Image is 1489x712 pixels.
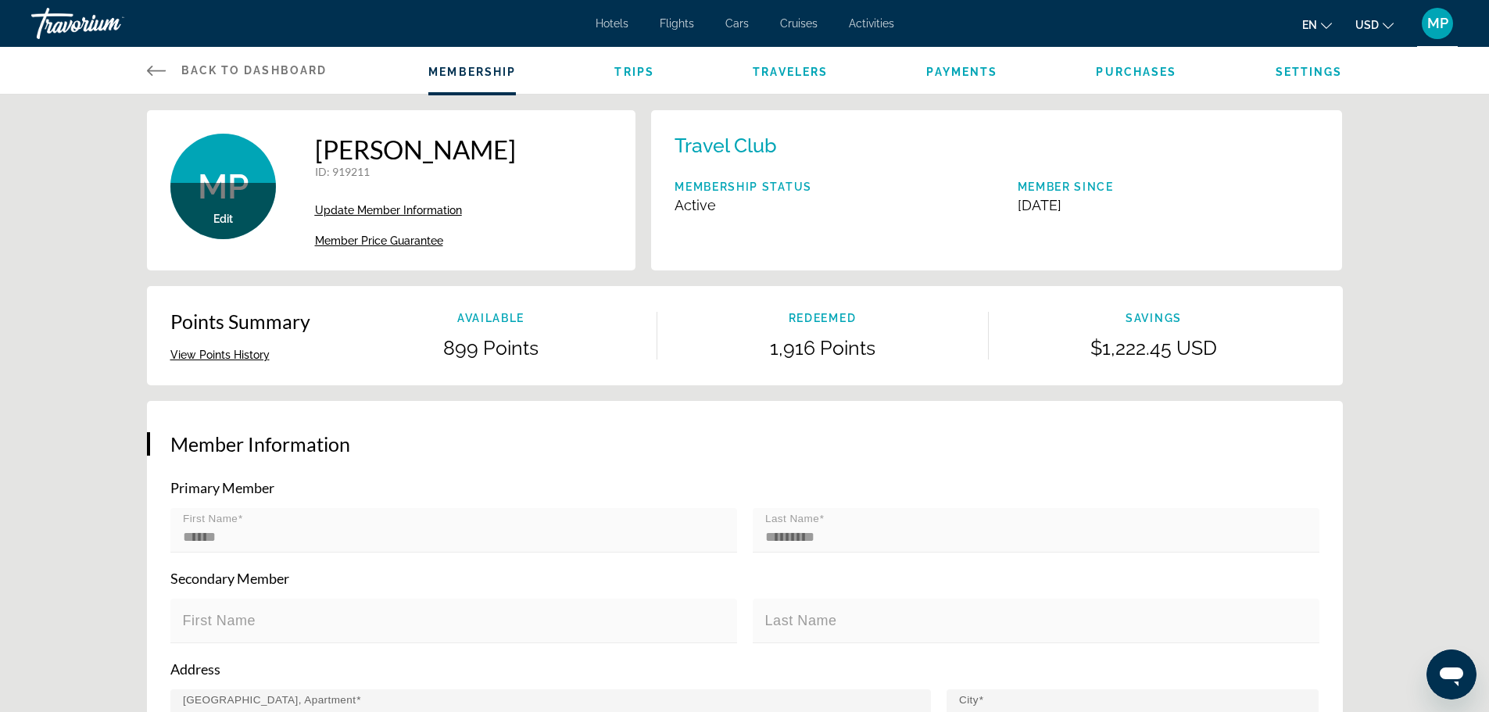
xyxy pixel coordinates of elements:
p: Redeemed [657,312,988,324]
a: Cars [725,17,749,30]
span: Update Member Information [315,204,462,216]
span: ID [315,165,327,178]
h1: [PERSON_NAME] [315,134,516,165]
p: Travel Club [675,134,777,157]
span: Edit [213,213,233,225]
mat-label: Last Name [765,613,837,628]
a: Trips [614,66,654,78]
p: Savings [989,312,1319,324]
p: [DATE] [1018,197,1114,213]
mat-label: [GEOGRAPHIC_DATA], Apartment [183,694,356,706]
p: : 919211 [315,165,516,178]
a: Hotels [596,17,628,30]
a: Travelers [753,66,828,78]
p: Points Summary [170,309,310,333]
a: Settings [1276,66,1343,78]
mat-label: City [959,694,979,706]
a: Update Member Information [315,204,516,216]
p: Available [326,312,657,324]
iframe: Button to launch messaging window [1426,649,1476,699]
button: User Menu [1417,7,1458,40]
span: MP [1427,16,1448,31]
p: Member Since [1018,181,1114,193]
a: Membership [428,66,516,78]
button: Change currency [1355,13,1394,36]
span: MP [198,166,249,207]
button: View Points History [170,348,270,362]
a: Purchases [1096,66,1176,78]
p: $1,222.45 USD [989,336,1319,360]
button: Change language [1302,13,1332,36]
mat-label: First Name [183,513,238,524]
mat-label: First Name [183,613,256,628]
span: Member Price Guarantee [315,234,443,247]
a: Cruises [780,17,818,30]
a: Activities [849,17,894,30]
a: Flights [660,17,694,30]
p: 899 Points [326,336,657,360]
h3: Member Information [170,432,1319,456]
a: Back to Dashboard [147,47,328,94]
p: Address [170,660,1319,678]
p: Membership Status [675,181,812,193]
p: Active [675,197,812,213]
a: Payments [926,66,997,78]
p: Secondary Member [170,570,1319,587]
p: Primary Member [170,479,1319,496]
span: en [1302,19,1317,31]
span: Back to Dashboard [181,64,328,77]
a: Travorium [31,3,188,44]
button: Edit [213,212,233,226]
p: 1,916 Points [657,336,988,360]
span: USD [1355,19,1379,31]
mat-label: Last Name [765,513,819,524]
